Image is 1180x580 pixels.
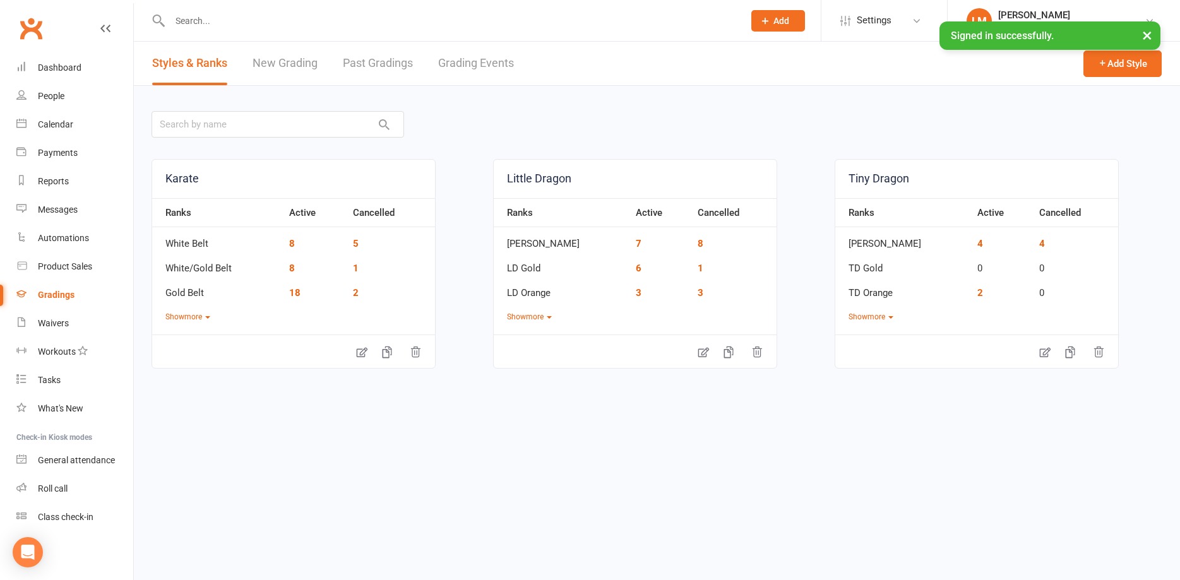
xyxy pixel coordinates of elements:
a: Past Gradings [343,42,413,85]
a: 18 [289,287,301,299]
button: Showmore [165,311,210,323]
a: Clubworx [15,13,47,44]
th: Cancelled [691,198,777,227]
div: Waivers [38,318,69,328]
button: Showmore [507,311,552,323]
a: Payments [16,139,133,167]
a: Class kiosk mode [16,503,133,531]
div: Tasks [38,375,61,385]
td: TD Orange [835,276,971,301]
a: General attendance kiosk mode [16,446,133,475]
a: Tiny Dragon [835,160,1118,198]
a: Dashboard [16,54,133,82]
div: Automations [38,233,89,243]
td: TD Gold [835,252,971,276]
a: 5 [353,238,359,249]
div: Messages [38,204,78,215]
a: Grading Events [438,42,514,85]
a: 2 [353,287,359,299]
a: 8 [289,238,295,249]
a: 6 [636,263,641,274]
a: Automations [16,224,133,252]
a: 3 [698,287,703,299]
div: Roll call [38,483,68,494]
input: Search by name [152,111,404,138]
a: 7 [636,238,641,249]
div: Open Intercom Messenger [13,537,43,567]
a: Workouts [16,338,133,366]
div: Dashboard [38,62,81,73]
div: People [38,91,64,101]
div: Payments [38,148,78,158]
a: Tasks [16,366,133,394]
a: Waivers [16,309,133,338]
span: Signed in successfully. [951,30,1054,42]
div: LM [967,8,992,33]
td: White Belt [152,227,283,252]
td: LD Orange [494,276,629,301]
a: Karate [152,160,435,198]
td: LD Gold [494,252,629,276]
a: 4 [977,238,983,249]
div: Calendar [38,119,73,129]
div: Class check-in [38,512,93,522]
a: Product Sales [16,252,133,281]
button: Add Style [1083,50,1162,77]
a: Little Dragon [494,160,777,198]
td: 0 [971,252,1032,276]
div: Workouts [38,346,76,357]
span: Settings [857,6,891,35]
td: 0 [1033,252,1118,276]
div: Success Martial Arts - Lismore Karate [998,21,1145,32]
button: Add [751,10,805,32]
div: Reports [38,176,69,186]
th: Ranks [494,198,629,227]
div: What's New [38,403,83,413]
a: 4 [1039,238,1045,249]
th: Ranks [152,198,283,227]
a: 3 [636,287,641,299]
a: 8 [698,238,703,249]
a: Messages [16,196,133,224]
a: Gradings [16,281,133,309]
td: [PERSON_NAME] [835,227,971,252]
input: Search... [166,12,735,30]
td: [PERSON_NAME] [494,227,629,252]
div: Product Sales [38,261,92,271]
a: 1 [353,263,359,274]
div: [PERSON_NAME] [998,9,1145,21]
a: Reports [16,167,133,196]
th: Active [971,198,1032,227]
a: New Grading [253,42,318,85]
a: Styles & Ranks [152,42,227,85]
th: Active [283,198,347,227]
a: 2 [977,287,983,299]
th: Ranks [835,198,971,227]
td: 0 [1033,276,1118,301]
a: What's New [16,394,133,423]
th: Cancelled [347,198,435,227]
th: Active [629,198,691,227]
td: Gold Belt [152,276,283,301]
a: People [16,82,133,110]
div: General attendance [38,455,115,465]
a: Roll call [16,475,133,503]
button: Showmore [849,311,893,323]
a: Calendar [16,110,133,139]
a: 8 [289,263,295,274]
span: Add [773,16,789,26]
button: × [1136,21,1159,49]
td: White/Gold Belt [152,252,283,276]
a: 1 [698,263,703,274]
th: Cancelled [1033,198,1118,227]
div: Gradings [38,290,74,300]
